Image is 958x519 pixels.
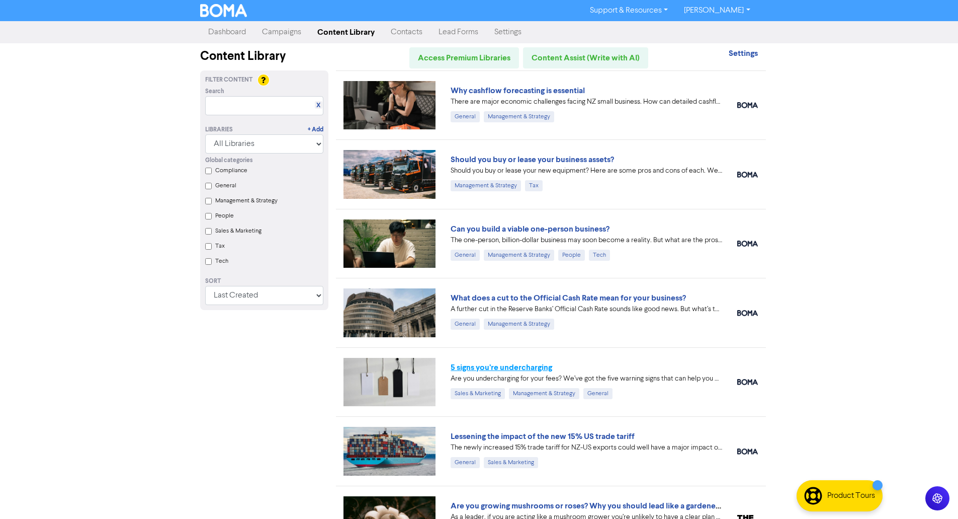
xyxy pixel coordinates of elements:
[451,224,609,234] a: Can you build a viable one-person business?
[430,22,486,42] a: Lead Forms
[484,250,554,261] div: Management & Strategy
[451,304,722,315] div: A further cut in the Reserve Banks’ Official Cash Rate sounds like good news. But what’s the real...
[525,180,543,191] div: Tax
[484,111,554,122] div: Management & Strategy
[509,388,579,399] div: Management & Strategy
[737,449,758,455] img: boma
[215,196,278,205] label: Management & Strategy
[451,388,505,399] div: Sales & Marketing
[729,48,758,58] strong: Settings
[309,22,383,42] a: Content Library
[484,457,538,468] div: Sales & Marketing
[200,4,247,17] img: BOMA Logo
[558,250,585,261] div: People
[451,501,768,511] a: Are you growing mushrooms or roses? Why you should lead like a gardener, not a grower
[205,277,323,286] div: Sort
[254,22,309,42] a: Campaigns
[215,227,262,236] label: Sales & Marketing
[451,155,614,165] a: Should you buy or lease your business assets?
[737,241,758,247] img: boma
[451,319,480,330] div: General
[451,431,635,441] a: Lessening the impact of the new 15% US trade tariff
[583,388,613,399] div: General
[451,97,722,107] div: There are major economic challenges facing NZ small business. How can detailed cashflow forecasti...
[451,374,722,384] div: Are you undercharging for your fees? We’ve got the five warning signs that can help you diagnose ...
[308,125,323,134] a: + Add
[729,50,758,58] a: Settings
[205,125,233,134] div: Libraries
[523,47,648,68] a: Content Assist (Write with AI)
[451,442,722,453] div: The newly increased 15% trade tariff for NZ-US exports could well have a major impact on your mar...
[215,257,228,266] label: Tech
[215,181,236,190] label: General
[737,102,758,108] img: boma
[582,3,676,19] a: Support & Resources
[451,111,480,122] div: General
[215,166,247,175] label: Compliance
[205,156,323,165] div: Global categories
[676,3,758,19] a: [PERSON_NAME]
[486,22,530,42] a: Settings
[316,102,320,109] a: X
[451,250,480,261] div: General
[737,172,758,178] img: boma_accounting
[737,310,758,316] img: boma
[205,87,224,96] span: Search
[484,319,554,330] div: Management & Strategy
[451,362,552,373] a: 5 signs you’re undercharging
[589,250,610,261] div: Tech
[409,47,519,68] a: Access Premium Libraries
[200,22,254,42] a: Dashboard
[451,86,585,96] a: Why cashflow forecasting is essential
[737,379,758,385] img: boma_accounting
[451,166,722,176] div: Should you buy or lease your new equipment? Here are some pros and cons of each. We also can revi...
[451,293,686,303] a: What does a cut to the Official Cash Rate mean for your business?
[200,47,328,65] div: Content Library
[451,235,722,246] div: The one-person, billion-dollar business may soon become a reality. But what are the pros and cons...
[215,242,225,251] label: Tax
[383,22,430,42] a: Contacts
[215,211,234,220] label: People
[908,471,958,519] iframe: Chat Widget
[205,76,323,85] div: Filter Content
[451,180,521,191] div: Management & Strategy
[451,457,480,468] div: General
